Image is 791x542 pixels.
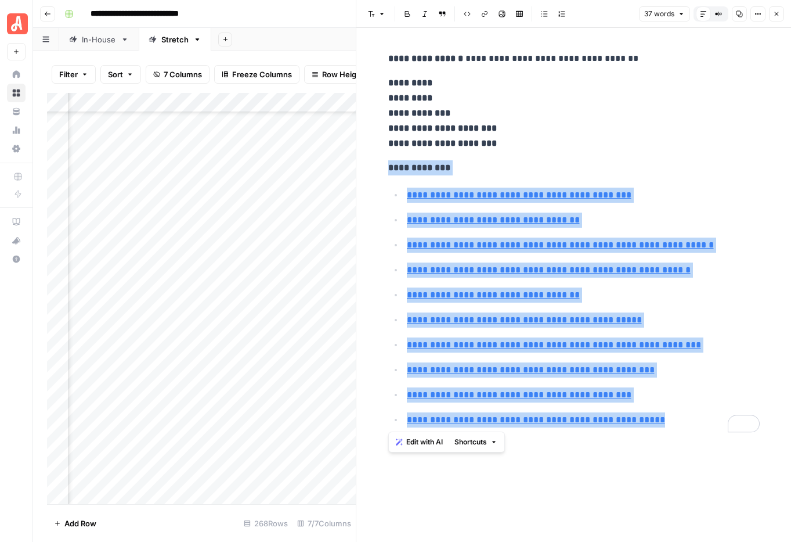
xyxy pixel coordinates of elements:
[239,514,292,533] div: 268 Rows
[322,69,364,80] span: Row Height
[161,34,189,45] div: Stretch
[7,121,26,139] a: Usage
[108,69,123,80] span: Sort
[52,65,96,84] button: Filter
[644,9,674,19] span: 37 words
[47,514,103,533] button: Add Row
[146,65,210,84] button: 7 Columns
[7,213,26,231] a: AirOps Academy
[7,13,28,34] img: Angi Logo
[391,435,447,450] button: Edit with AI
[139,28,211,51] a: Stretch
[639,6,690,21] button: 37 words
[232,69,292,80] span: Freeze Columns
[7,84,26,102] a: Browse
[64,518,96,529] span: Add Row
[406,437,443,447] span: Edit with AI
[100,65,141,84] button: Sort
[7,139,26,158] a: Settings
[214,65,299,84] button: Freeze Columns
[7,9,26,38] button: Workspace: Angi
[304,65,371,84] button: Row Height
[381,46,767,437] div: To enrich screen reader interactions, please activate Accessibility in Grammarly extension settings
[292,514,356,533] div: 7/7 Columns
[7,250,26,268] button: Help + Support
[454,437,487,447] span: Shortcuts
[7,231,26,250] button: What's new?
[59,69,78,80] span: Filter
[7,102,26,121] a: Your Data
[82,34,116,45] div: In-House
[8,232,25,249] div: What's new?
[7,65,26,84] a: Home
[450,435,502,450] button: Shortcuts
[59,28,139,51] a: In-House
[164,69,202,80] span: 7 Columns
